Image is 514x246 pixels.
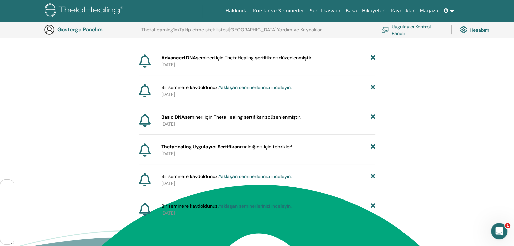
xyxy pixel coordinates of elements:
[291,144,292,150] font: !
[229,27,277,33] font: [GEOGRAPHIC_DATA]
[417,5,441,17] a: Mağaza
[185,114,268,120] font: semineri için ThetaHealing sertifikanız
[391,8,415,13] font: Kaynaklar
[506,223,509,228] font: 1
[307,5,343,17] a: Sertifikasyon
[139,33,166,40] font: Bildirimler
[161,114,185,120] font: Basic DNA
[245,144,291,150] font: aldığınız için tebrikler
[420,8,438,13] font: Mağaza
[381,27,389,32] img: chalkboard-teacher.svg
[343,5,388,17] a: Başarı Hikayeleri
[204,27,229,38] a: İstek listesi
[491,223,507,239] iframe: Intercom canlı sohbet
[310,8,340,13] font: Sertifikasyon
[161,55,196,61] font: Advanced DNA
[161,62,175,68] font: [DATE]
[381,22,443,37] a: Uygulayıcı Kontrol Paneli
[279,55,312,61] font: düzenlenmiştir.
[161,180,175,186] font: [DATE]
[277,27,322,33] font: Yardım ve Kaynaklar
[250,5,307,17] a: Kurslar ve Seminerler
[161,203,219,209] font: Bir seminere kaydoldunuz.
[161,91,175,97] font: [DATE]
[161,210,175,216] font: [DATE]
[219,173,292,179] a: Yaklaşan seminerlerinizi inceleyin.
[392,24,431,36] font: Uygulayıcı Kontrol Paneli
[161,144,245,150] font: ThetaHealing Uygulayıcı Sertifikanızı
[225,8,248,13] font: Hakkında
[253,8,304,13] font: Kurslar ve Seminerler
[204,27,229,33] font: İstek listesi
[161,173,219,179] font: Bir seminere kaydoldunuz.
[196,55,279,61] font: semineri için ThetaHealing sertifikanız
[141,27,179,38] a: ThetaLearning'im
[277,27,322,38] a: Yardım ve Kaynaklar
[388,5,417,17] a: Kaynaklar
[460,25,467,35] img: cog.svg
[219,203,292,209] a: Yaklaşan seminerlerinizi inceleyin.
[161,151,175,157] font: [DATE]
[229,27,277,38] a: [GEOGRAPHIC_DATA]
[179,27,204,38] a: Takip etme
[141,27,179,33] font: ThetaLearning'im
[57,26,102,33] font: Gösterge Panelim
[161,121,175,127] font: [DATE]
[44,24,55,35] img: generic-user-icon.jpg
[223,5,250,17] a: Hakkında
[346,8,386,13] font: Başarı Hikayeleri
[470,27,489,33] font: Hesabım
[45,3,125,19] img: logo.png
[179,27,204,33] font: Takip etme
[161,84,219,90] font: Bir seminere kaydoldunuz.
[268,114,301,120] font: düzenlenmiştir.
[460,22,489,37] a: Hesabım
[219,84,292,90] a: Yaklaşan seminerlerinizi inceleyin.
